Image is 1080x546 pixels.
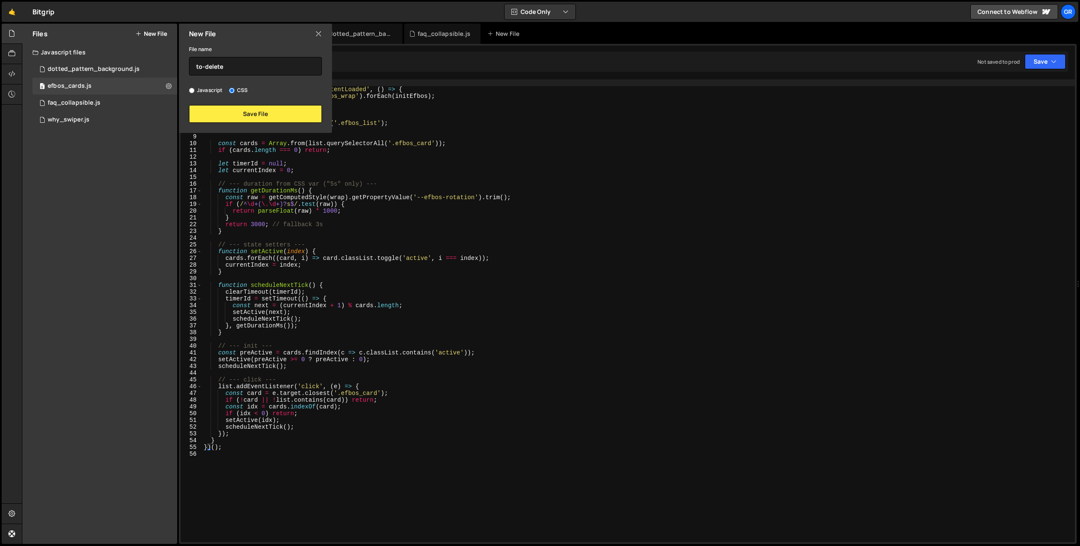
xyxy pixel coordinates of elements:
div: 45 [181,376,202,383]
input: Name [189,57,322,76]
div: 10 [181,140,202,147]
div: 37 [181,322,202,329]
div: 54 [181,437,202,444]
div: dotted_pattern_background.js [48,65,140,73]
div: 28 [181,262,202,268]
div: 24 [181,235,202,241]
div: 12 [181,154,202,160]
div: 56 [181,451,202,457]
div: 30 [181,275,202,282]
div: 13 [181,160,202,167]
div: dotted_pattern_background.js [329,30,392,38]
div: Not saved to prod [977,58,1020,65]
input: Javascript [189,88,194,93]
div: 46 [181,383,202,390]
div: 23 [181,228,202,235]
a: Connect to Webflow [970,4,1058,19]
div: 47 [181,390,202,397]
div: 11 [181,147,202,154]
a: Gr [1061,4,1076,19]
div: 9 [181,133,202,140]
div: 40 [181,343,202,349]
div: 16523/45344.js [32,78,177,95]
div: 29 [181,268,202,275]
div: 32 [181,289,202,295]
div: 48 [181,397,202,403]
div: 43 [181,363,202,370]
div: 44 [181,370,202,376]
button: Code Only [505,4,575,19]
div: 16 [181,181,202,187]
div: 50 [181,410,202,417]
div: 51 [181,417,202,424]
label: CSS [229,86,248,95]
div: why_swiper.js [48,116,89,124]
div: 15 [181,174,202,181]
div: Bitgrip [32,7,54,17]
div: 16523/45036.js [32,95,177,111]
div: 31 [181,282,202,289]
div: Javascript files [22,44,177,61]
div: 18 [181,194,202,201]
h2: Files [32,29,48,38]
div: faq_collapsible.js [48,99,100,107]
div: 19 [181,201,202,208]
div: 20 [181,208,202,214]
button: New File [135,30,167,37]
input: CSS [229,88,235,93]
div: 36 [181,316,202,322]
div: 14 [181,167,202,174]
label: Javascript [189,86,223,95]
a: 🤙 [2,2,22,22]
div: 26 [181,248,202,255]
button: Save [1025,54,1066,69]
div: 41 [181,349,202,356]
div: 22 [181,221,202,228]
div: 17 [181,187,202,194]
div: 52 [181,424,202,430]
div: 39 [181,336,202,343]
div: efbos_cards.js [48,82,92,90]
div: 49 [181,403,202,410]
div: 34 [181,302,202,309]
div: 16523/44849.js [32,61,177,78]
div: 53 [181,430,202,437]
div: 33 [181,295,202,302]
div: 55 [181,444,202,451]
div: 16523/44862.js [32,111,177,128]
button: Save File [189,105,322,123]
div: faq_collapsible.js [418,30,470,38]
h2: New File [189,29,216,38]
div: 35 [181,309,202,316]
div: 38 [181,329,202,336]
div: 42 [181,356,202,363]
div: 25 [181,241,202,248]
span: 0 [40,84,45,90]
div: New File [487,30,523,38]
div: 21 [181,214,202,221]
label: File name [189,45,212,54]
div: 27 [181,255,202,262]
